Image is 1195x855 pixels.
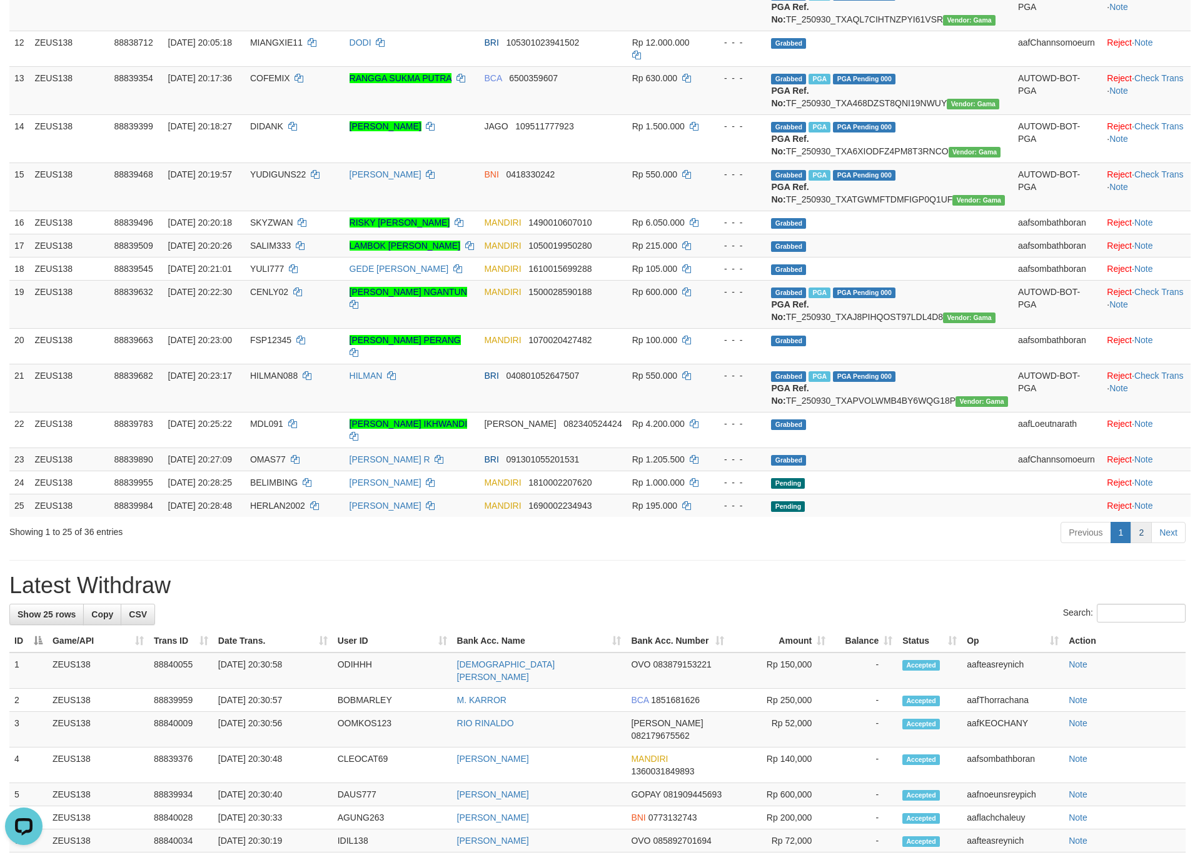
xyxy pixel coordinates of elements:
span: Rp 4.200.000 [632,419,685,429]
td: 21 [9,364,29,412]
label: Search: [1063,604,1186,622]
a: Note [1069,836,1087,846]
td: 12 [9,31,29,66]
a: Note [1069,812,1087,822]
a: RANGGA SUKMA PUTRA [350,73,451,83]
a: Note [1069,659,1087,669]
a: [PERSON_NAME] NGANTUN [350,287,467,297]
td: AUTOWD-BOT-PGA [1013,162,1102,211]
span: Copy 1490010607010 to clipboard [528,217,592,227]
a: Note [1109,383,1128,393]
span: Vendor URL: https://trx31.1velocity.biz [955,396,1008,407]
span: PGA Pending [833,122,895,132]
span: Copy 1810002207620 to clipboard [528,477,592,487]
td: · [1102,447,1191,471]
b: PGA Ref. No: [771,182,809,204]
td: · · [1102,114,1191,162]
span: YULI777 [250,264,284,274]
span: [DATE] 20:18:27 [168,121,232,131]
span: [DATE] 20:28:48 [168,501,232,511]
a: Note [1134,37,1153,47]
span: PGA Pending [833,287,895,298]
span: 88839545 [114,264,153,274]
td: TF_250930_TXATGWMFTDMFIGP0Q1UF [766,162,1012,211]
span: Grabbed [771,419,806,430]
td: ZEUS138 [29,211,109,234]
span: JAGO [484,121,508,131]
b: PGA Ref. No: [771,134,809,156]
span: Pending [771,478,805,489]
span: Marked by aafchomsokheang [809,371,830,382]
a: HILMAN [350,371,383,381]
span: MANDIRI [484,287,521,297]
td: TF_250930_TXA468DZST8QNI19NWUY [766,66,1012,114]
td: aafsombathboran [1013,234,1102,257]
span: Grabbed [771,170,806,181]
a: Note [1109,86,1128,96]
span: Rp 100.000 [632,335,677,345]
td: ZEUS138 [29,114,109,162]
td: ZEUS138 [29,447,109,471]
a: Reject [1107,454,1132,464]
span: PGA Pending [833,371,895,382]
a: Reject [1107,477,1132,487]
div: - - - [712,499,761,512]
a: Note [1134,501,1153,511]
td: 25 [9,494,29,517]
a: 1 [1111,522,1132,543]
span: [PERSON_NAME] [484,419,556,429]
a: [PERSON_NAME] [457,812,529,822]
span: Rp 195.000 [632,501,677,511]
span: MANDIRI [484,477,521,487]
td: 88840055 [149,652,213,689]
span: 88839496 [114,217,153,227]
div: - - - [712,453,761,466]
a: [PERSON_NAME] [457,754,529,764]
div: - - - [712,72,761,84]
a: Note [1134,335,1153,345]
a: [PERSON_NAME] R [350,454,430,464]
span: Rp 105.000 [632,264,677,274]
span: Grabbed [771,371,806,382]
span: Rp 1.205.500 [632,454,685,464]
td: · · [1102,280,1191,328]
a: Reject [1107,121,1132,131]
a: Check Trans [1134,287,1184,297]
div: - - - [712,476,761,489]
span: Copy 1500028590188 to clipboard [528,287,592,297]
span: PGA Pending [833,170,895,181]
td: ZEUS138 [29,280,109,328]
a: 2 [1131,522,1152,543]
span: Copy 1690002234943 to clipboard [528,501,592,511]
th: Amount: activate to sort column ascending [729,629,830,652]
span: Show 25 rows [18,609,76,619]
span: [DATE] 20:22:30 [168,287,232,297]
td: ZEUS138 [29,471,109,494]
span: Rp 600.000 [632,287,677,297]
span: Vendor URL: https://trx31.1velocity.biz [952,195,1005,206]
span: PGA Pending [833,74,895,84]
a: Next [1151,522,1186,543]
td: 22 [9,412,29,447]
th: Status: activate to sort column ascending [897,629,962,652]
a: Note [1109,134,1128,144]
td: AUTOWD-BOT-PGA [1013,66,1102,114]
th: ID: activate to sort column descending [9,629,48,652]
td: aafsombathboran [1013,328,1102,364]
td: 19 [9,280,29,328]
a: [PERSON_NAME] [350,169,421,179]
a: CSV [121,604,155,625]
span: [DATE] 20:20:18 [168,217,232,227]
span: Vendor URL: https://trx31.1velocity.biz [949,147,1001,157]
span: 88839984 [114,501,153,511]
td: 20 [9,328,29,364]
td: · [1102,412,1191,447]
td: · · [1102,66,1191,114]
span: 88839468 [114,169,153,179]
a: Reject [1107,419,1132,429]
td: ZEUS138 [29,494,109,517]
td: ZEUS138 [29,66,109,114]
span: 88839783 [114,419,153,429]
a: Note [1134,419,1153,429]
td: aafsombathboran [1013,211,1102,234]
